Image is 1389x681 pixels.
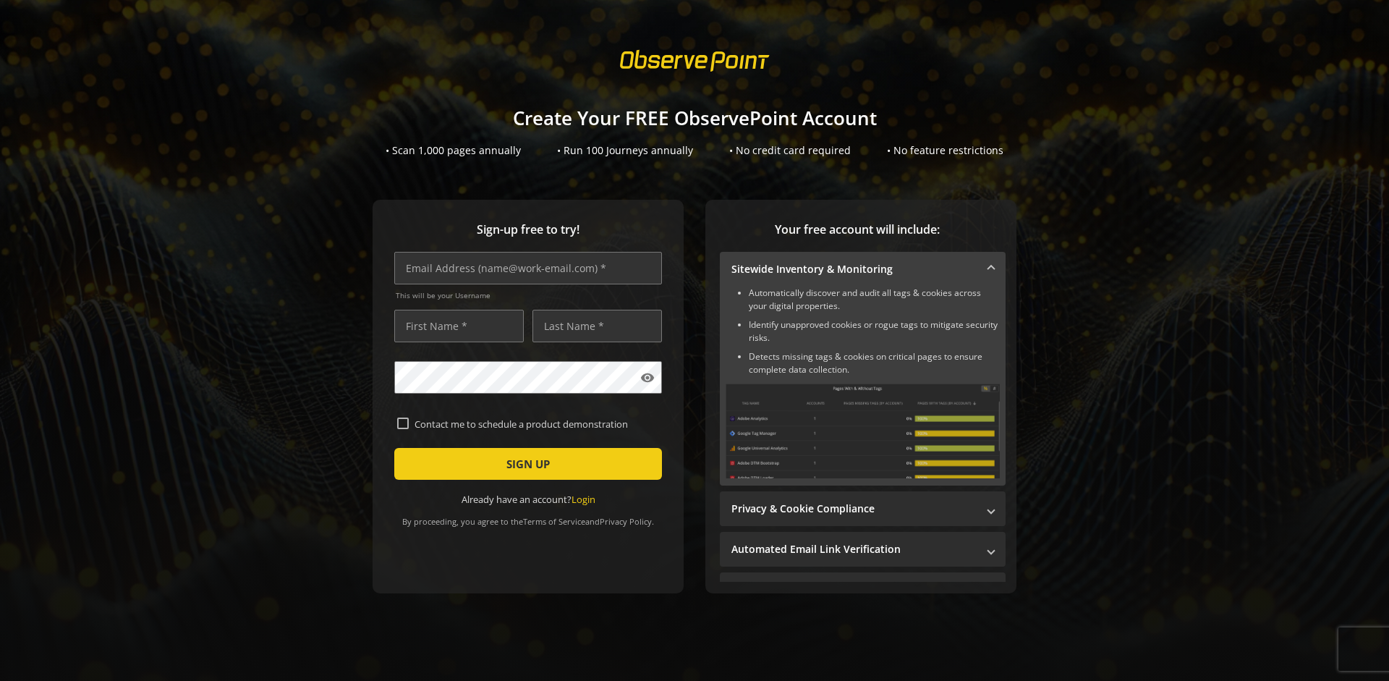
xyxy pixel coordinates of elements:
input: Last Name * [532,310,662,342]
mat-expansion-panel-header: Automated Email Link Verification [720,532,1006,567]
li: Automatically discover and audit all tags & cookies across your digital properties. [749,287,1000,313]
div: • No feature restrictions [887,143,1003,158]
mat-panel-title: Automated Email Link Verification [731,542,977,557]
input: First Name * [394,310,524,342]
div: Sitewide Inventory & Monitoring [720,287,1006,486]
mat-expansion-panel-header: Privacy & Cookie Compliance [720,491,1006,526]
button: SIGN UP [394,448,662,480]
div: By proceeding, you agree to the and . [394,507,662,527]
li: Detects missing tags & cookies on critical pages to ensure complete data collection. [749,350,1000,376]
mat-panel-title: Sitewide Inventory & Monitoring [731,262,977,276]
span: Your free account will include: [720,221,995,238]
a: Login [572,493,595,506]
a: Terms of Service [523,516,585,527]
mat-panel-title: Privacy & Cookie Compliance [731,502,977,516]
label: Contact me to schedule a product demonstration [409,418,659,431]
span: SIGN UP [506,451,550,477]
li: Identify unapproved cookies or rogue tags to mitigate security risks. [749,318,1000,344]
div: Already have an account? [394,493,662,507]
mat-expansion-panel-header: Sitewide Inventory & Monitoring [720,252,1006,287]
div: • No credit card required [729,143,851,158]
span: Sign-up free to try! [394,221,662,238]
input: Email Address (name@work-email.com) * [394,252,662,284]
mat-icon: visibility [640,371,655,385]
div: • Run 100 Journeys annually [557,143,693,158]
img: Sitewide Inventory & Monitoring [726,384,1000,478]
a: Privacy Policy [600,516,652,527]
mat-expansion-panel-header: Performance Monitoring with Web Vitals [720,572,1006,607]
div: • Scan 1,000 pages annually [386,143,521,158]
span: This will be your Username [396,290,662,300]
